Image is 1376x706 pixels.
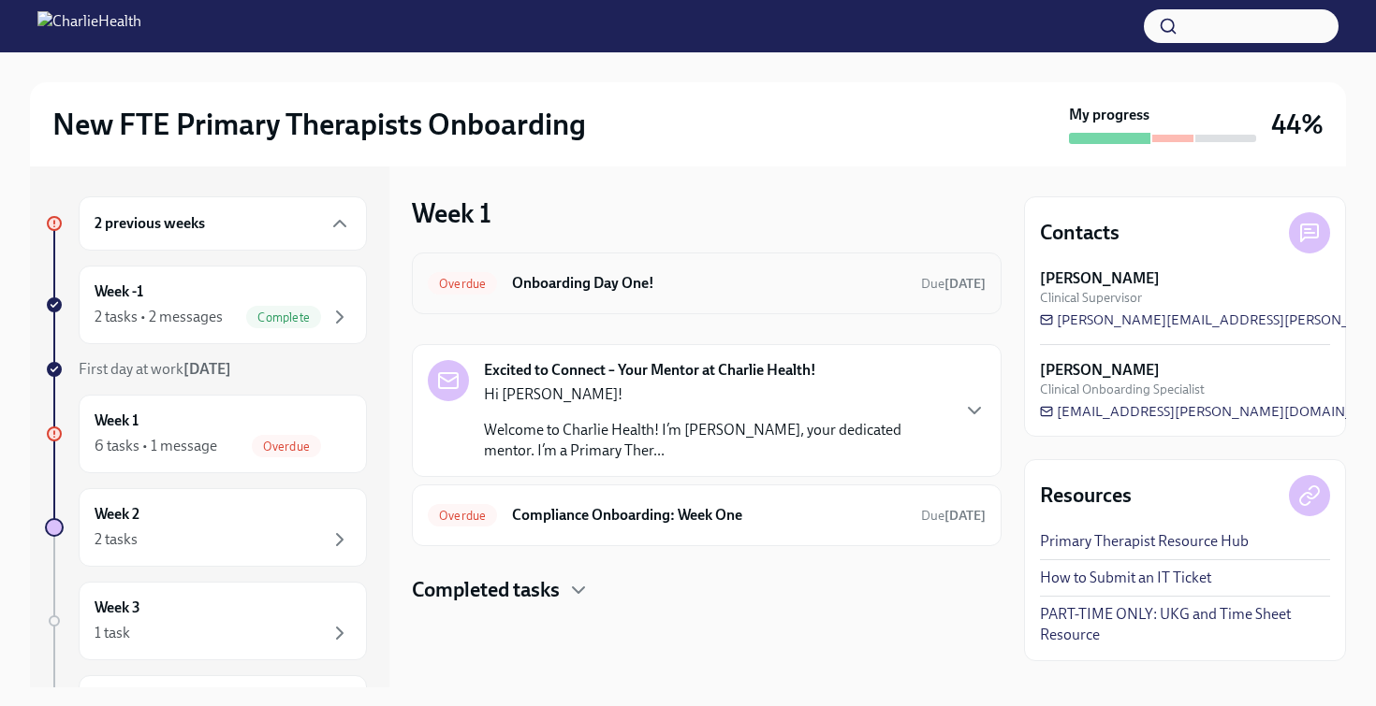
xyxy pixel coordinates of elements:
strong: [DATE] [183,360,231,378]
h4: Completed tasks [412,576,560,604]
a: OverdueCompliance Onboarding: Week OneDue[DATE] [428,500,986,530]
span: Overdue [252,439,321,454]
strong: My progress [1069,105,1149,125]
h6: Week -1 [95,281,143,302]
a: First day at work[DATE] [45,359,367,380]
a: Primary Therapist Resource Hub [1040,531,1249,552]
div: 2 tasks [95,529,138,550]
h6: Week 1 [95,411,139,431]
h6: 2 previous weeks [95,213,205,234]
h6: Onboarding Day One! [512,273,906,294]
strong: [DATE] [944,508,986,524]
strong: [PERSON_NAME] [1040,268,1160,289]
strong: Excited to Connect – Your Mentor at Charlie Health! [484,360,816,381]
h2: New FTE Primary Therapists Onboarding [52,106,586,143]
div: 1 task [95,623,130,643]
div: 2 tasks • 2 messages [95,307,223,327]
h6: Week 3 [95,598,140,618]
a: Week 22 tasks [45,488,367,567]
span: Overdue [428,277,497,291]
span: Clinical Onboarding Specialist [1040,381,1205,398]
span: September 4th, 2025 10:00 [921,275,986,293]
span: September 8th, 2025 10:00 [921,507,986,525]
span: Overdue [428,509,497,523]
h3: 44% [1271,108,1324,141]
h4: Contacts [1040,219,1120,247]
h6: Week 2 [95,504,139,525]
a: PART-TIME ONLY: UKG and Time Sheet Resource [1040,604,1330,645]
span: Complete [246,310,321,324]
img: CharlieHealth [37,11,141,41]
a: Week 31 task [45,582,367,660]
h3: Week 1 [412,196,491,230]
span: First day at work [79,360,231,378]
a: OverdueOnboarding Day One!Due[DATE] [428,268,986,298]
p: Hi [PERSON_NAME]! [484,384,948,405]
div: 2 previous weeks [79,196,367,251]
span: Due [921,508,986,524]
p: Welcome to Charlie Health! I’m [PERSON_NAME], your dedicated mentor. I’m a Primary Ther... [484,420,948,461]
div: 6 tasks • 1 message [95,436,217,456]
h6: Compliance Onboarding: Week One [512,505,906,526]
a: Week 16 tasks • 1 messageOverdue [45,395,367,473]
a: How to Submit an IT Ticket [1040,568,1211,588]
strong: [DATE] [944,276,986,292]
a: Week -12 tasks • 2 messagesComplete [45,266,367,344]
div: Completed tasks [412,576,1002,604]
h4: Resources [1040,482,1132,510]
strong: [PERSON_NAME] [1040,360,1160,381]
span: Clinical Supervisor [1040,289,1142,307]
span: Due [921,276,986,292]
